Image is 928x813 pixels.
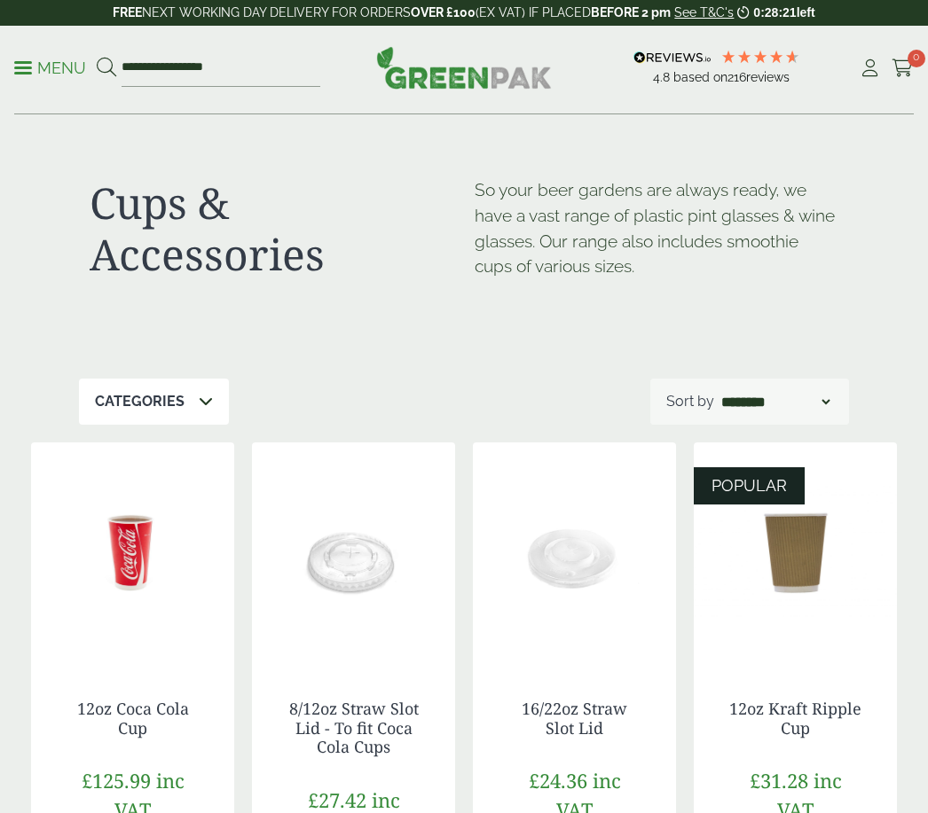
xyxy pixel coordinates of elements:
a: 0 [892,55,914,82]
span: £125.99 [82,767,151,793]
img: 12oz Coca Cola Cup with coke [31,442,234,664]
strong: FREE [113,5,142,20]
span: £31.28 [750,767,808,793]
img: 12oz Kraft Ripple Cup-0 [694,442,897,664]
span: POPULAR [712,476,787,495]
a: 12oz Kraft Ripple Cup [729,698,861,739]
img: 12oz straw slot coke cup lid [252,442,455,664]
span: £24.36 [529,767,587,793]
img: REVIEWS.io [633,51,711,64]
a: Menu [14,58,86,75]
img: 16/22oz Straw Slot Coke Cup lid [473,442,676,664]
i: My Account [859,59,881,77]
a: 12oz Coca Cola Cup [77,698,189,739]
h1: Cups & Accessories [90,177,453,279]
a: 8/12oz Straw Slot Lid - To fit Coca Cola Cups [289,698,419,757]
strong: OVER £100 [411,5,476,20]
span: Based on [673,70,727,84]
strong: BEFORE 2 pm [591,5,671,20]
p: Categories [95,391,185,412]
span: 0 [908,50,925,67]
span: £27.42 [308,786,366,813]
span: 216 [727,70,746,84]
p: Sort by [666,391,714,412]
span: 4.8 [653,70,673,84]
select: Shop order [718,391,833,412]
a: See T&C's [674,5,734,20]
span: left [797,5,815,20]
span: reviews [746,70,790,84]
p: So your beer gardens are always ready, we have a vast range of plastic pint glasses & wine glasse... [475,177,838,279]
span: 0:28:21 [753,5,796,20]
i: Cart [892,59,914,77]
a: 16/22oz Straw Slot Lid [522,698,627,739]
img: GreenPak Supplies [376,46,552,89]
div: 4.79 Stars [720,49,800,65]
p: Menu [14,58,86,79]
